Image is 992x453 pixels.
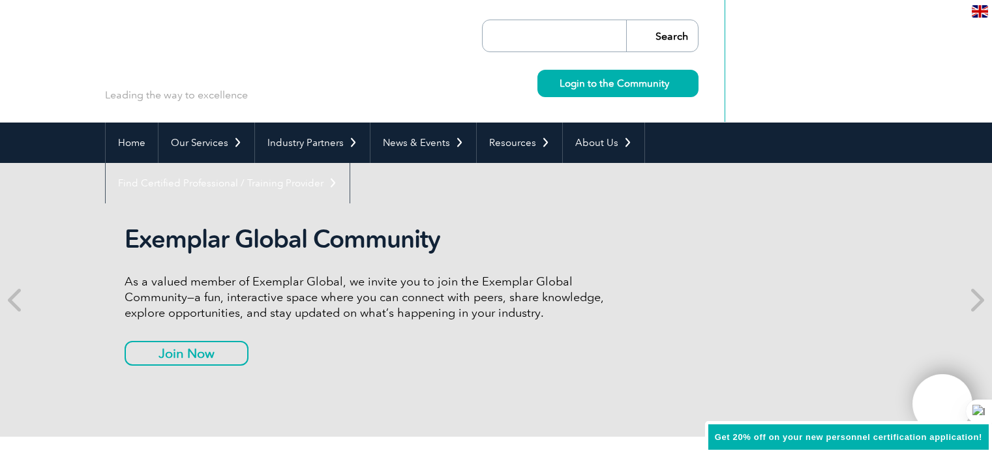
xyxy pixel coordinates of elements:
[255,123,370,163] a: Industry Partners
[926,388,959,420] img: svg+xml;nitro-empty-id=MTgxNToxMTY=-1;base64,PHN2ZyB2aWV3Qm94PSIwIDAgNDAwIDQwMCIgd2lkdGg9IjQwMCIg...
[106,163,350,203] a: Find Certified Professional / Training Provider
[125,274,614,321] p: As a valued member of Exemplar Global, we invite you to join the Exemplar Global Community—a fun,...
[626,20,698,51] input: Search
[125,341,248,366] a: Join Now
[972,5,988,18] img: en
[715,432,982,442] span: Get 20% off on your new personnel certification application!
[105,88,248,102] p: Leading the way to excellence
[477,123,562,163] a: Resources
[158,123,254,163] a: Our Services
[106,123,158,163] a: Home
[125,224,614,254] h2: Exemplar Global Community
[370,123,476,163] a: News & Events
[563,123,644,163] a: About Us
[537,70,699,97] a: Login to the Community
[669,80,676,87] img: svg+xml;nitro-empty-id=MzcwOjIyMw==-1;base64,PHN2ZyB2aWV3Qm94PSIwIDAgMTEgMTEiIHdpZHRoPSIxMSIgaGVp...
